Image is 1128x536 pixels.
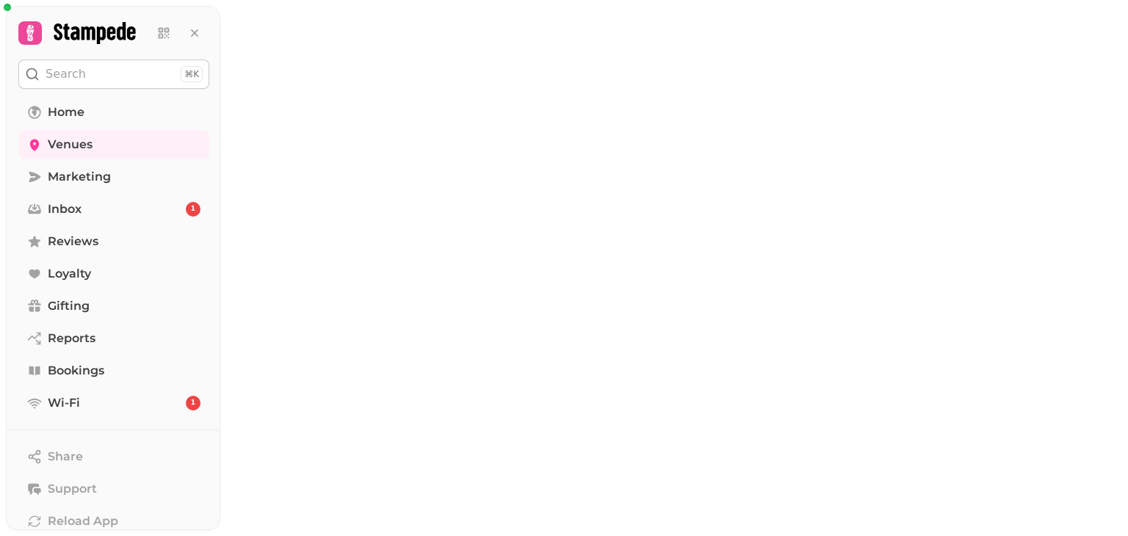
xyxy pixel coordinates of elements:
a: Venues [18,130,209,159]
a: Home [18,98,209,127]
a: Reports [18,324,209,353]
span: Home [48,104,84,121]
span: Bookings [48,362,104,380]
span: Gifting [48,297,90,315]
span: Reviews [48,233,98,250]
a: Bookings [18,356,209,385]
button: Reload App [18,507,209,536]
span: Inbox [48,200,82,218]
a: Marketing [18,162,209,192]
span: Loyalty [48,265,91,283]
a: Wi-Fi1 [18,388,209,418]
button: Share [18,442,209,471]
a: Reviews [18,227,209,256]
span: 1 [191,398,195,408]
p: Search [46,65,86,83]
span: 1 [191,204,195,214]
a: Inbox1 [18,195,209,224]
button: Support [18,474,209,504]
span: Venues [48,136,93,153]
span: Share [48,448,83,466]
span: Marketing [48,168,111,186]
a: Gifting [18,291,209,321]
span: Reload App [48,513,118,530]
div: ⌘K [181,66,203,82]
span: Reports [48,330,95,347]
span: Wi-Fi [48,394,80,412]
span: Support [48,480,97,498]
button: Search⌘K [18,59,209,89]
a: Loyalty [18,259,209,289]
